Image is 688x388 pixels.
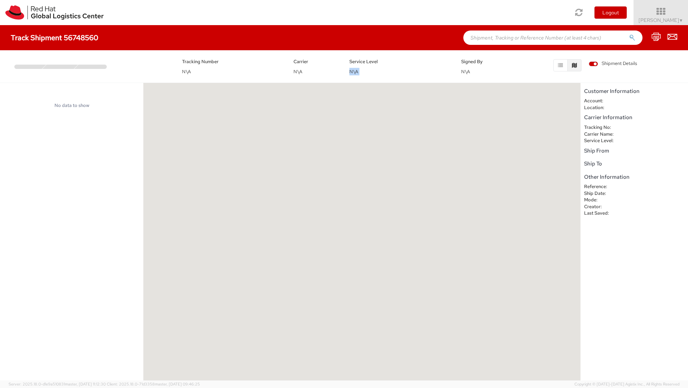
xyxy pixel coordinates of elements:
span: N\A [461,69,470,75]
button: Logout [594,6,627,19]
dt: Location: [579,104,625,111]
span: ▼ [679,18,683,23]
span: Client: 2025.18.0-71d3358 [107,382,200,387]
span: Copyright © [DATE]-[DATE] Agistix Inc., All Rights Reserved [574,382,679,387]
span: Shipment Details [589,60,637,67]
dt: Service Level: [579,137,625,144]
img: rh-logistics-00dfa346123c4ec078e1.svg [5,5,104,20]
dt: Account: [579,98,625,104]
dt: Creator: [579,204,625,210]
h4: Track Shipment 56748560 [11,34,98,42]
dt: Carrier Name: [579,131,625,138]
h5: Customer Information [584,88,684,94]
h5: Carrier [293,59,339,64]
span: master, [DATE] 11:12:30 [65,382,106,387]
h5: Ship To [584,161,684,167]
span: [PERSON_NAME] [639,17,683,23]
h5: Carrier Information [584,114,684,121]
h5: Other Information [584,174,684,180]
span: master, [DATE] 09:46:25 [155,382,200,387]
label: Shipment Details [589,60,637,68]
dt: Tracking No: [579,124,625,131]
dt: Reference: [579,183,625,190]
span: N\A [293,69,302,75]
span: N\A [182,69,191,75]
input: Shipment, Tracking or Reference Number (at least 4 chars) [463,31,642,45]
span: Server: 2025.18.0-d1e9a510831 [9,382,106,387]
h5: Service Level [349,59,450,64]
h5: Signed By [461,59,506,64]
h5: Ship From [584,148,684,154]
dt: Ship Date: [579,190,625,197]
h5: Tracking Number [182,59,283,64]
span: N\A [349,69,358,75]
dt: Last Saved: [579,210,625,217]
dt: Mode: [579,197,625,204]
